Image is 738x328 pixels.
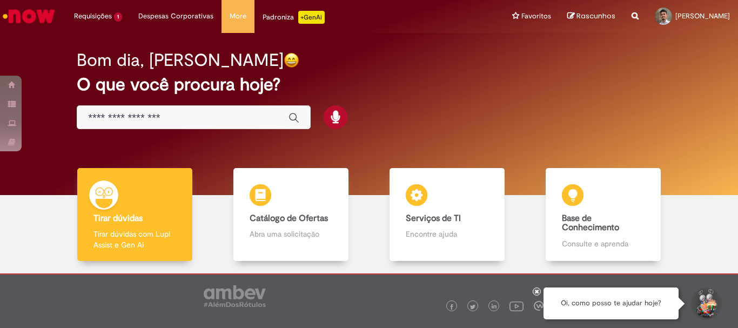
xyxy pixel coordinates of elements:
b: Tirar dúvidas [93,213,143,224]
img: logo_footer_workplace.png [534,301,544,311]
span: More [230,11,246,22]
img: logo_footer_ambev_rotulo_gray.png [204,285,266,307]
p: Tirar dúvidas com Lupi Assist e Gen Ai [93,229,176,250]
button: Iniciar Conversa de Suporte [689,287,722,320]
a: Tirar dúvidas Tirar dúvidas com Lupi Assist e Gen Ai [57,168,213,262]
span: Favoritos [521,11,551,22]
div: Padroniza [263,11,325,24]
img: logo_footer_twitter.png [470,304,475,310]
b: Serviços de TI [406,213,461,224]
h2: O que você procura hoje? [77,75,661,94]
b: Catálogo de Ofertas [250,213,328,224]
span: Requisições [74,11,112,22]
p: Encontre ajuda [406,229,488,239]
img: happy-face.png [284,52,299,68]
span: [PERSON_NAME] [675,11,730,21]
img: logo_footer_youtube.png [509,299,524,313]
a: Serviços de TI Encontre ajuda [369,168,525,262]
span: 1 [114,12,122,22]
span: Despesas Corporativas [138,11,213,22]
span: Rascunhos [576,11,615,21]
a: Base de Conhecimento Consulte e aprenda [525,168,681,262]
p: Consulte e aprenda [562,238,644,249]
a: Catálogo de Ofertas Abra uma solicitação [213,168,369,262]
div: Oi, como posso te ajudar hoje? [544,287,679,319]
img: logo_footer_facebook.png [449,304,454,310]
img: ServiceNow [1,5,57,27]
p: +GenAi [298,11,325,24]
h2: Bom dia, [PERSON_NAME] [77,51,284,70]
a: Rascunhos [567,11,615,22]
p: Abra uma solicitação [250,229,332,239]
img: logo_footer_linkedin.png [492,304,497,310]
b: Base de Conhecimento [562,213,619,233]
